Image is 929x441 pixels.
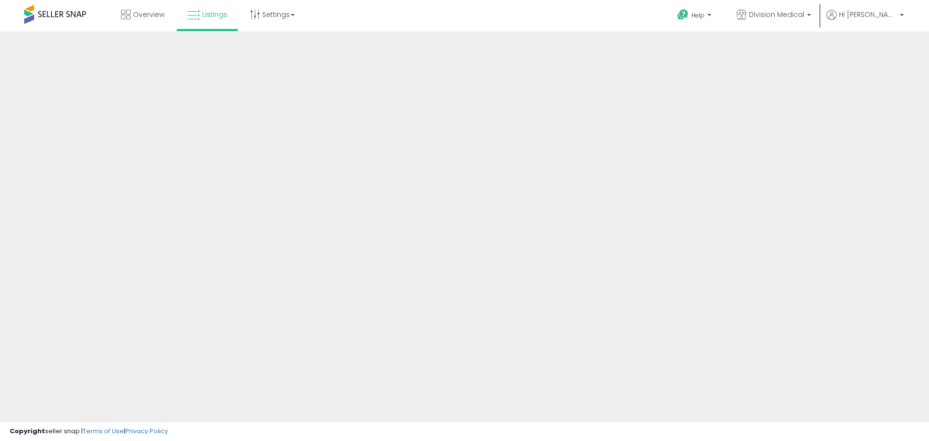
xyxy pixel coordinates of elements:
[691,11,704,19] span: Help
[202,10,227,19] span: Listings
[826,10,904,31] a: Hi [PERSON_NAME]
[670,1,721,31] a: Help
[749,10,804,19] span: Division Medical
[133,10,165,19] span: Overview
[10,427,168,436] div: seller snap | |
[83,426,124,436] a: Terms of Use
[677,9,689,21] i: Get Help
[125,426,168,436] a: Privacy Policy
[10,426,45,436] strong: Copyright
[839,10,897,19] span: Hi [PERSON_NAME]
